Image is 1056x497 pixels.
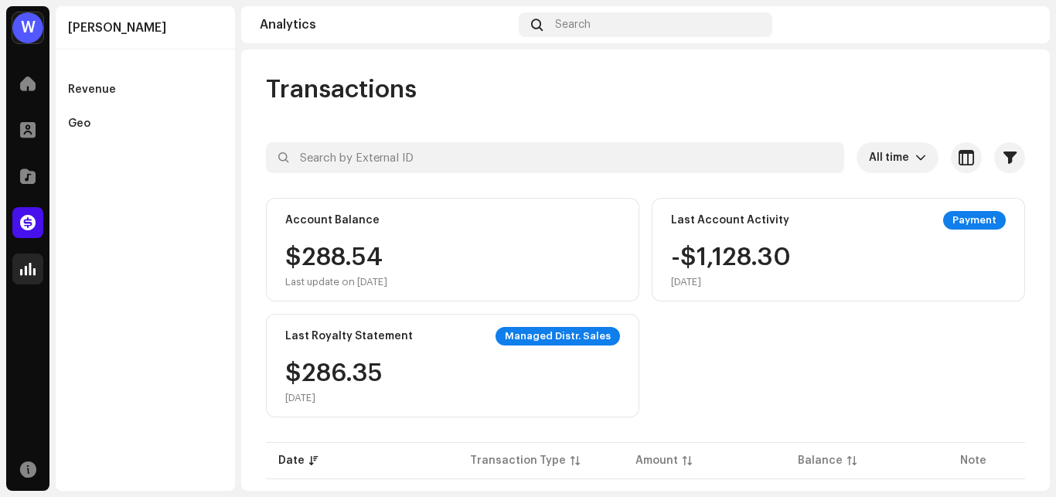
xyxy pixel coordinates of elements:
[496,327,620,346] div: Managed Distr. Sales
[915,142,926,173] div: dropdown trigger
[68,83,116,96] div: Revenue
[470,453,566,468] div: Transaction Type
[260,19,513,31] div: Analytics
[62,74,229,105] re-m-nav-item: Revenue
[943,211,1006,230] div: Payment
[266,142,844,173] input: Search by External ID
[1007,12,1031,37] img: 1f19be3d-3a90-4501-a186-b4783bf2361b
[635,453,678,468] div: Amount
[869,142,915,173] span: All time
[278,453,305,468] div: Date
[285,276,387,288] div: Last update on [DATE]
[12,12,43,43] div: W
[285,330,413,342] div: Last Royalty Statement
[62,108,229,139] re-m-nav-item: Geo
[285,392,383,404] div: [DATE]
[285,214,380,226] div: Account Balance
[555,19,591,31] span: Search
[671,276,791,288] div: [DATE]
[798,453,843,468] div: Balance
[68,117,90,130] div: Geo
[671,214,789,226] div: Last Account Activity
[266,74,417,105] span: Transactions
